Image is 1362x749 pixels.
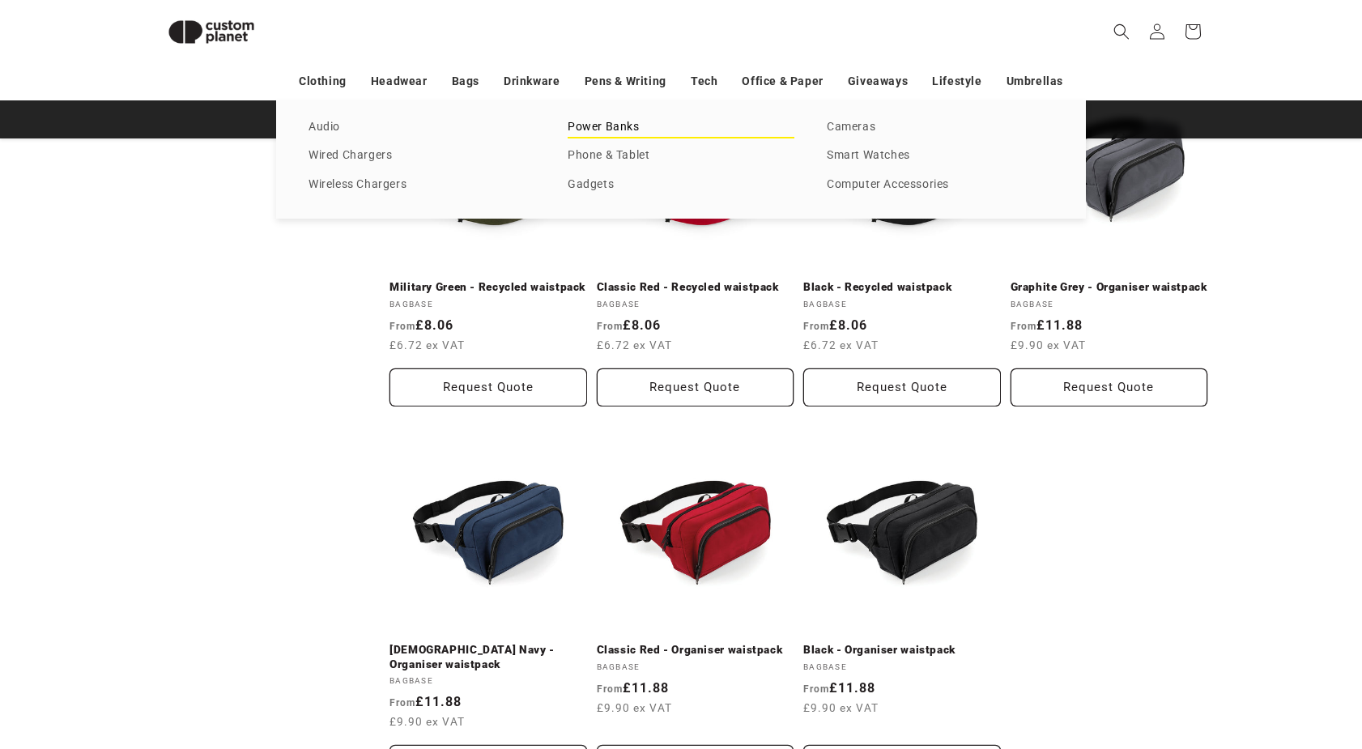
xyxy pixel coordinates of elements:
[827,174,1053,196] a: Computer Accessories
[371,67,428,96] a: Headwear
[585,67,666,96] a: Pens & Writing
[1007,67,1063,96] a: Umbrellas
[803,643,1001,658] a: Black - Organiser waistpack
[1092,574,1362,749] iframe: Chat Widget
[309,117,535,138] a: Audio
[299,67,347,96] a: Clothing
[932,67,981,96] a: Lifestyle
[568,117,794,138] a: Power Banks
[827,117,1053,138] a: Cameras
[803,280,1001,295] a: Black - Recycled waistpack
[568,174,794,196] a: Gadgets
[452,67,479,96] a: Bags
[155,6,268,57] img: Custom Planet
[1011,280,1208,295] a: Graphite Grey - Organiser waistpack
[742,67,823,96] a: Office & Paper
[597,643,794,658] a: Classic Red - Organiser waistpack
[309,174,535,196] a: Wireless Chargers
[803,368,1001,406] button: Request Quote
[1011,368,1208,406] button: Request Quote
[568,145,794,167] a: Phone & Tablet
[597,368,794,406] button: Request Quote
[309,145,535,167] a: Wired Chargers
[827,145,1053,167] a: Smart Watches
[389,368,587,406] button: Request Quote
[597,280,794,295] a: Classic Red - Recycled waistpack
[504,67,560,96] a: Drinkware
[691,67,717,96] a: Tech
[848,67,908,96] a: Giveaways
[1104,14,1139,49] summary: Search
[389,280,587,295] a: Military Green - Recycled waistpack
[389,643,587,671] a: [DEMOGRAPHIC_DATA] Navy - Organiser waistpack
